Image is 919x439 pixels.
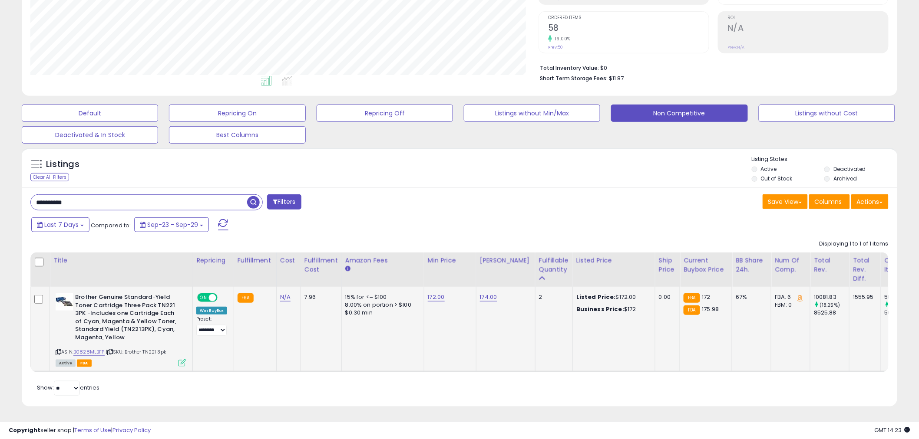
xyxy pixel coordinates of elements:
div: Cost [280,256,297,265]
a: 172.00 [428,293,445,301]
div: Clear All Filters [30,173,69,181]
b: Listed Price: [576,293,616,301]
label: Archived [833,175,857,182]
div: ASIN: [56,293,186,366]
span: Sep-23 - Sep-29 [147,220,198,229]
div: 10081.83 [814,293,849,301]
span: 2025-10-7 14:23 GMT [875,426,910,434]
button: Best Columns [169,126,305,144]
div: seller snap | | [9,426,151,435]
div: BB Share 24h. [736,256,767,274]
span: All listings currently available for purchase on Amazon [56,360,76,367]
button: Filters [267,194,301,210]
span: ON [198,294,209,301]
h2: 58 [548,23,709,35]
h5: Listings [46,158,79,170]
button: Last 7 Days [31,217,89,232]
a: N/A [280,293,291,301]
img: 41CnDFT48-L._SL40_.jpg [56,293,73,311]
div: 7.96 [304,293,335,301]
button: Deactivated & In Stock [22,126,158,144]
span: | SKU: Brother TN221 3pk [106,348,166,355]
div: Displaying 1 to 1 of 1 items [820,240,889,248]
a: B0828MLBFP [73,348,105,356]
div: Amazon Fees [345,256,420,265]
span: OFF [216,294,230,301]
div: Fulfillment Cost [304,256,338,274]
div: Num of Comp. [775,256,807,274]
button: Default [22,105,158,122]
span: $11.87 [609,74,624,82]
div: $172.00 [576,293,648,301]
div: FBA: 6 [775,293,803,301]
span: Compared to: [91,221,131,229]
div: 2 [539,293,566,301]
span: Columns [815,197,842,206]
div: $172 [576,305,648,313]
span: FBA [77,360,92,367]
b: Brother Genuine Standard-Yield Toner Cartridge Three Pack TN221 3PK -Includes one Cartridge Each ... [75,293,181,344]
div: Listed Price [576,256,651,265]
button: Sep-23 - Sep-29 [134,217,209,232]
b: Business Price: [576,305,624,313]
small: 16.00% [552,36,571,42]
small: (18.25%) [820,301,840,308]
div: Min Price [428,256,473,265]
button: Columns [809,194,850,209]
button: Repricing On [169,105,305,122]
div: Preset: [196,316,227,336]
div: Total Rev. [814,256,846,274]
a: 174.00 [480,293,497,301]
a: Terms of Use [74,426,111,434]
span: 172 [702,293,711,301]
button: Actions [851,194,889,209]
div: Fulfillment [238,256,273,265]
div: Fulfillable Quantity [539,256,569,274]
span: Last 7 Days [44,220,79,229]
span: Show: entries [37,383,99,392]
div: Current Buybox Price [684,256,728,274]
li: $0 [540,62,882,72]
small: Prev: 50 [548,45,563,50]
div: Title [53,256,189,265]
span: 175.98 [702,305,719,313]
div: Ordered Items [884,256,916,274]
span: Ordered Items [548,16,709,20]
small: FBA [238,293,254,303]
a: Privacy Policy [112,426,151,434]
div: 67% [736,293,764,301]
div: Total Rev. Diff. [853,256,877,283]
b: Total Inventory Value: [540,64,599,72]
div: Ship Price [659,256,676,274]
p: Listing States: [752,155,897,164]
label: Deactivated [833,165,866,173]
div: 1555.95 [853,293,874,301]
div: 0.00 [659,293,673,301]
h2: N/A [727,23,888,35]
span: ROI [727,16,888,20]
label: Out of Stock [761,175,793,182]
button: Listings without Cost [759,105,895,122]
button: Non Competitive [611,105,747,122]
div: 8525.88 [814,309,849,317]
button: Repricing Off [317,105,453,122]
small: Amazon Fees. [345,265,350,273]
button: Listings without Min/Max [464,105,600,122]
b: Short Term Storage Fees: [540,75,608,82]
small: FBA [684,305,700,315]
small: FBA [684,293,700,303]
button: Save View [763,194,808,209]
div: [PERSON_NAME] [480,256,532,265]
small: Prev: N/A [727,45,744,50]
div: Win BuyBox [196,307,227,315]
div: 15% for <= $100 [345,293,417,301]
label: Active [761,165,777,173]
div: $0.30 min [345,309,417,317]
div: FBM: 0 [775,301,803,309]
div: 8.00% on portion > $100 [345,301,417,309]
div: Repricing [196,256,230,265]
strong: Copyright [9,426,40,434]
